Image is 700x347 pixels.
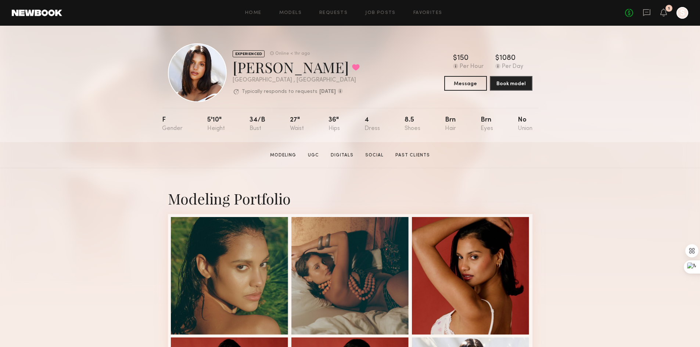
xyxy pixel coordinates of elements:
[162,117,183,132] div: F
[250,117,265,132] div: 34/b
[676,7,688,19] a: S
[457,55,469,62] div: 150
[460,64,484,70] div: Per Hour
[275,51,310,56] div: Online < 1hr ago
[518,117,532,132] div: No
[328,152,356,159] a: Digitals
[233,50,265,57] div: EXPERIENCED
[362,152,387,159] a: Social
[245,11,262,15] a: Home
[305,152,322,159] a: UGC
[365,11,396,15] a: Job Posts
[405,117,420,132] div: 8.5
[444,76,487,91] button: Message
[481,117,493,132] div: Brn
[499,55,516,62] div: 1080
[413,11,442,15] a: Favorites
[495,55,499,62] div: $
[319,89,336,94] b: [DATE]
[502,64,523,70] div: Per Day
[290,117,304,132] div: 27"
[365,117,380,132] div: 4
[329,117,340,132] div: 36"
[242,89,317,94] p: Typically responds to requests
[233,57,360,77] div: [PERSON_NAME]
[319,11,348,15] a: Requests
[392,152,433,159] a: Past Clients
[168,189,532,208] div: Modeling Portfolio
[207,117,225,132] div: 5'10"
[490,76,532,91] button: Book model
[445,117,456,132] div: Brn
[279,11,302,15] a: Models
[453,55,457,62] div: $
[668,7,670,11] div: 1
[267,152,299,159] a: Modeling
[233,77,360,83] div: [GEOGRAPHIC_DATA] , [GEOGRAPHIC_DATA]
